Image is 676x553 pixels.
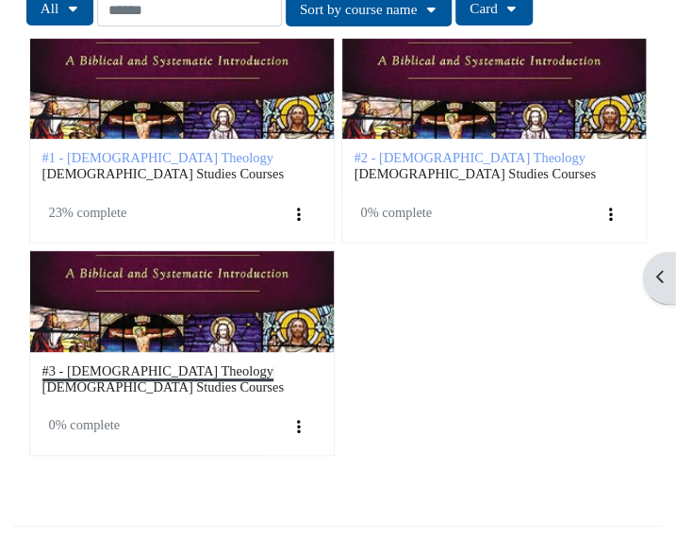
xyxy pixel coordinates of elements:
[354,166,595,182] span: [DEMOGRAPHIC_DATA] Studies Courses
[42,150,273,165] span: #1 - [DEMOGRAPHIC_DATA] Theology
[48,417,55,432] span: 0
[48,417,245,433] div: % complete
[291,207,306,222] i: Actions for course #1 - Evangelical Theology
[291,419,306,434] i: Actions for course #3 - Evangelical Theology
[300,1,417,17] span: Sort by course name
[42,150,273,165] span: #1 - Evangelical Theology
[42,166,284,182] span: [DEMOGRAPHIC_DATA] Studies Courses
[354,150,585,165] span: #2 - [DEMOGRAPHIC_DATA] Theology
[603,207,618,222] i: Actions for course #2 - Evangelical Theology
[360,205,557,221] div: % complete
[48,205,61,220] span: 23
[354,150,585,165] span: #2 - Evangelical Theology
[42,363,273,378] span: #3 - [DEMOGRAPHIC_DATA] Theology
[42,379,284,395] span: [DEMOGRAPHIC_DATA] Studies Courses
[360,205,367,220] span: 0
[48,205,245,221] div: % complete
[42,363,273,378] span: #3 - Evangelical Theology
